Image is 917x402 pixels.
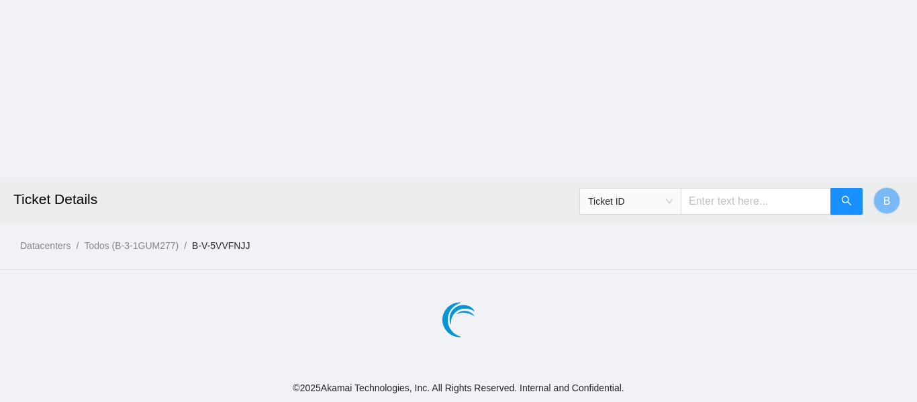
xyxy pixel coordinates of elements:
[84,240,179,251] a: Todos (B-3-1GUM277)
[184,240,187,251] span: /
[830,188,863,215] button: search
[873,187,900,214] button: B
[192,240,250,251] a: B-V-5VVFNJJ
[13,178,636,221] h2: Ticket Details
[588,191,673,211] span: Ticket ID
[76,240,79,251] span: /
[20,240,70,251] a: Datacenters
[883,193,891,209] span: B
[841,195,852,208] span: search
[681,188,831,215] input: Enter text here...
